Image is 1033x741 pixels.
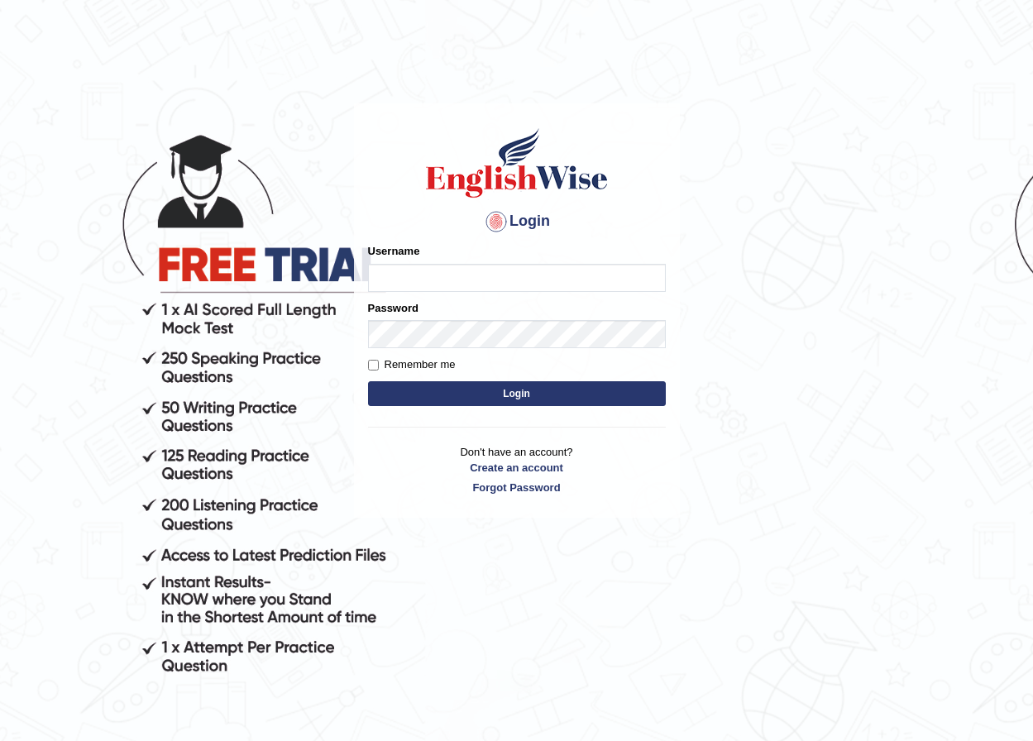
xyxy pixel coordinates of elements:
img: Logo of English Wise sign in for intelligent practice with AI [423,126,611,200]
a: Forgot Password [368,480,666,495]
label: Username [368,243,420,259]
button: Login [368,381,666,406]
a: Create an account [368,460,666,476]
p: Don't have an account? [368,444,666,495]
label: Password [368,300,418,316]
input: Remember me [368,360,379,370]
h4: Login [368,208,666,235]
label: Remember me [368,356,456,373]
